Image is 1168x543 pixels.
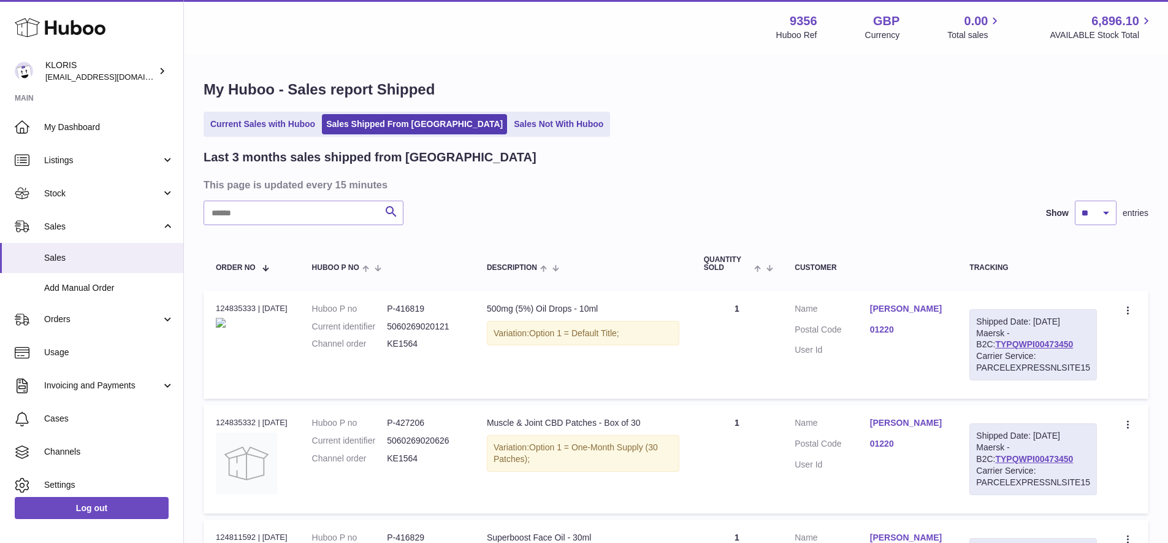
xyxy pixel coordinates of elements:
img: 500mg-2020-Coloured-SQ-Award_2_1200x_df65d682-6c3f-4661-9c1b-35424125d249.jpg [216,318,226,328]
div: 124835333 | [DATE] [216,303,288,314]
span: Sales [44,221,161,233]
span: Add Manual Order [44,282,174,294]
td: 1 [692,291,783,399]
a: TYPQWPI00473450 [995,339,1073,349]
div: Tracking [969,264,1097,272]
span: 6,896.10 [1091,13,1139,29]
div: Customer [795,264,945,272]
a: [PERSON_NAME] [870,303,945,315]
span: Invoicing and Payments [44,380,161,391]
h3: This page is updated every 15 minutes [204,178,1145,191]
span: entries [1123,207,1148,219]
div: Maersk - B2C: [969,423,1097,495]
span: 0.00 [964,13,988,29]
dt: Current identifier [312,435,387,447]
dt: Current identifier [312,321,387,333]
span: Option 1 = One-Month Supply (30 Patches); [494,442,658,464]
a: Sales Shipped From [GEOGRAPHIC_DATA] [322,114,507,134]
dt: Name [795,303,870,318]
span: Order No [216,264,256,272]
dd: KE1564 [387,453,462,464]
dd: 5060269020626 [387,435,462,447]
span: Listings [44,155,161,166]
span: Option 1 = Default Title; [529,328,619,338]
span: [EMAIL_ADDRESS][DOMAIN_NAME] [45,72,180,82]
div: Muscle & Joint CBD Patches - Box of 30 [487,417,679,429]
span: Huboo P no [312,264,359,272]
a: 0.00 Total sales [947,13,1002,41]
strong: 9356 [790,13,817,29]
span: Description [487,264,537,272]
img: no-photo.jpg [216,433,277,494]
dt: Postal Code [795,324,870,339]
span: AVAILABLE Stock Total [1050,29,1153,41]
h2: Last 3 months sales shipped from [GEOGRAPHIC_DATA] [204,149,536,166]
dd: P-416819 [387,303,462,315]
dt: Name [795,417,870,432]
h1: My Huboo - Sales report Shipped [204,80,1148,99]
strong: GBP [873,13,899,29]
a: TYPQWPI00473450 [995,454,1073,464]
div: Shipped Date: [DATE] [976,430,1090,442]
a: Sales Not With Huboo [510,114,608,134]
div: Maersk - B2C: [969,309,1097,380]
a: 6,896.10 AVAILABLE Stock Total [1050,13,1153,41]
dt: Huboo P no [312,303,387,315]
span: Usage [44,347,174,358]
div: KLORIS [45,60,156,83]
a: Current Sales with Huboo [206,114,319,134]
label: Show [1046,207,1069,219]
div: Variation: [487,435,679,472]
img: huboo@kloriscbd.com [15,62,33,80]
dd: 5060269020121 [387,321,462,333]
span: Stock [44,188,161,199]
div: 124811592 | [DATE] [216,532,288,543]
a: 01220 [870,438,945,450]
dt: User Id [795,344,870,356]
td: 1 [692,405,783,513]
a: 01220 [870,324,945,336]
span: Total sales [947,29,1002,41]
a: Log out [15,497,169,519]
span: Settings [44,479,174,491]
div: Huboo Ref [776,29,817,41]
div: Carrier Service: PARCELEXPRESSNLSITE15 [976,465,1090,488]
dt: User Id [795,459,870,471]
span: Sales [44,252,174,264]
span: My Dashboard [44,121,174,133]
div: Variation: [487,321,679,346]
span: Channels [44,446,174,458]
div: Currency [865,29,900,41]
dd: P-427206 [387,417,462,429]
dt: Huboo P no [312,417,387,429]
span: Orders [44,314,161,325]
dd: KE1564 [387,338,462,350]
div: 124835332 | [DATE] [216,417,288,428]
dt: Channel order [312,453,387,464]
a: [PERSON_NAME] [870,417,945,429]
span: Quantity Sold [704,256,751,272]
span: Cases [44,413,174,425]
dt: Channel order [312,338,387,350]
div: Shipped Date: [DATE] [976,316,1090,328]
div: Carrier Service: PARCELEXPRESSNLSITE15 [976,350,1090,374]
div: 500mg (5%) Oil Drops - 10ml [487,303,679,315]
dt: Postal Code [795,438,870,453]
